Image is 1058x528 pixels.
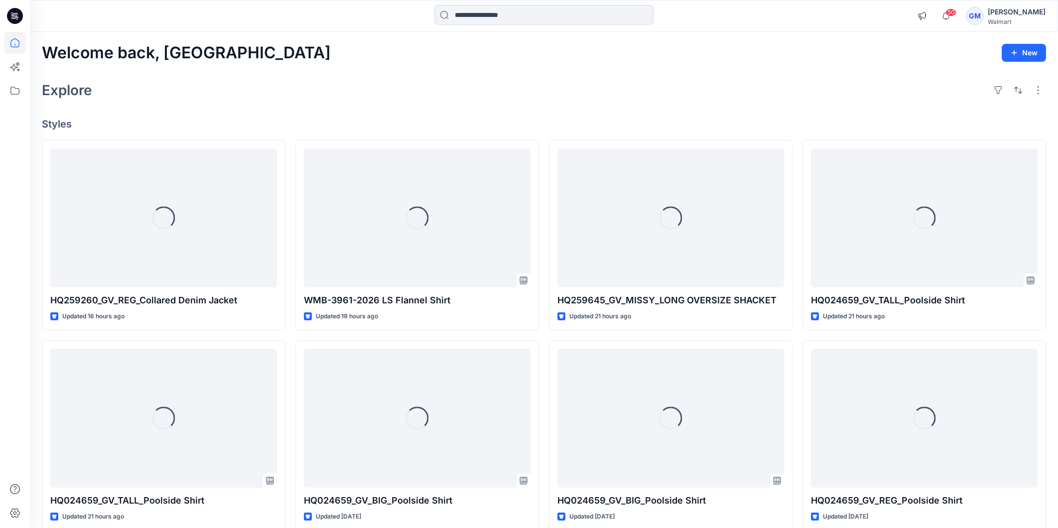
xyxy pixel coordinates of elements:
p: Updated [DATE] [316,512,361,522]
p: Updated 21 hours ago [62,512,124,522]
p: HQ024659_GV_BIG_Poolside Shirt [557,494,784,508]
p: Updated 16 hours ago [62,311,125,322]
p: Updated 19 hours ago [316,311,378,322]
div: GM [966,7,984,25]
button: New [1002,44,1046,62]
p: Updated 21 hours ago [569,311,631,322]
h2: Welcome back, [GEOGRAPHIC_DATA] [42,44,331,62]
p: HQ024659_GV_BIG_Poolside Shirt [304,494,530,508]
p: Updated 21 hours ago [823,311,885,322]
p: Updated [DATE] [823,512,868,522]
h2: Explore [42,82,92,98]
div: Walmart [988,18,1046,25]
p: HQ024659_GV_TALL_Poolside Shirt [811,293,1038,307]
p: HQ024659_GV_REG_Poolside Shirt [811,494,1038,508]
p: WMB-3961-2026 LS Flannel Shirt [304,293,530,307]
p: HQ259645_GV_MISSY_LONG OVERSIZE SHACKET [557,293,784,307]
p: Updated [DATE] [569,512,615,522]
div: [PERSON_NAME] [988,6,1046,18]
p: HQ024659_GV_TALL_Poolside Shirt [50,494,277,508]
span: 50 [945,8,956,16]
h4: Styles [42,118,1046,130]
p: HQ259260_GV_REG_Collared Denim Jacket [50,293,277,307]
